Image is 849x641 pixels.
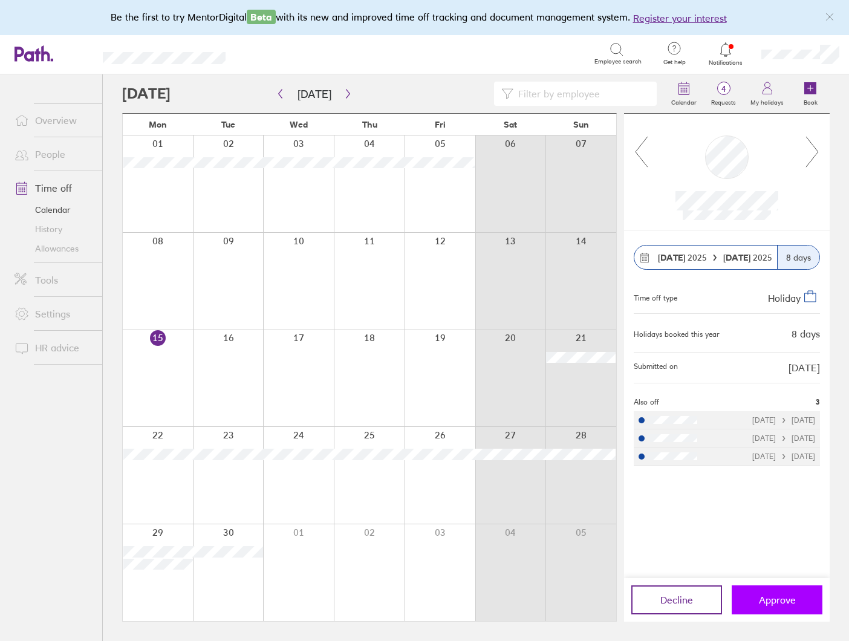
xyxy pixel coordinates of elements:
[704,74,743,113] a: 4Requests
[816,398,820,406] span: 3
[247,10,276,24] span: Beta
[706,41,746,67] a: Notifications
[362,120,377,129] span: Thu
[658,253,707,262] span: 2025
[634,289,677,304] div: Time off type
[752,452,815,461] div: [DATE] [DATE]
[768,292,801,304] span: Holiday
[5,239,102,258] a: Allowances
[573,120,589,129] span: Sun
[258,48,289,59] div: Search
[777,246,819,269] div: 8 days
[706,59,746,67] span: Notifications
[791,74,830,113] a: Book
[504,120,517,129] span: Sat
[594,58,642,65] span: Employee search
[664,74,704,113] a: Calendar
[752,434,815,443] div: [DATE] [DATE]
[5,268,102,292] a: Tools
[792,328,820,339] div: 8 days
[633,11,727,25] button: Register your interest
[631,585,722,614] button: Decline
[435,120,446,129] span: Fri
[5,108,102,132] a: Overview
[664,96,704,106] label: Calendar
[732,585,822,614] button: Approve
[5,200,102,220] a: Calendar
[789,362,820,373] span: [DATE]
[221,120,235,129] span: Tue
[634,330,720,339] div: Holidays booked this year
[634,398,659,406] span: Also off
[513,82,649,105] input: Filter by employee
[288,84,341,104] button: [DATE]
[290,120,308,129] span: Wed
[660,594,693,605] span: Decline
[5,336,102,360] a: HR advice
[752,416,815,425] div: [DATE] [DATE]
[704,84,743,94] span: 4
[149,120,167,129] span: Mon
[5,302,102,326] a: Settings
[796,96,825,106] label: Book
[658,252,685,263] strong: [DATE]
[743,74,791,113] a: My holidays
[759,594,796,605] span: Approve
[111,10,739,25] div: Be the first to try MentorDigital with its new and improved time off tracking and document manage...
[5,142,102,166] a: People
[723,252,753,263] strong: [DATE]
[743,96,791,106] label: My holidays
[723,253,772,262] span: 2025
[5,220,102,239] a: History
[634,362,678,373] span: Submitted on
[5,176,102,200] a: Time off
[655,59,694,66] span: Get help
[704,96,743,106] label: Requests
